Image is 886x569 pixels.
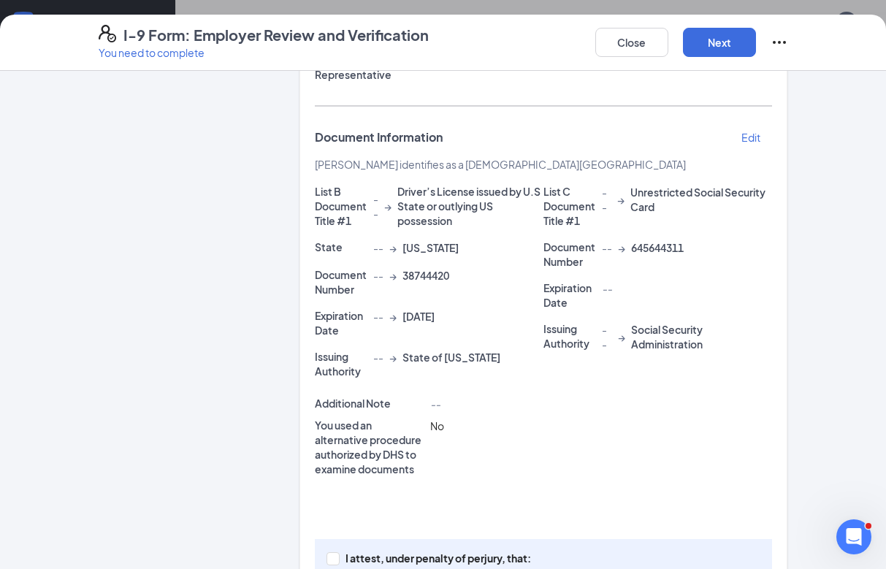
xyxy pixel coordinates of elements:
[373,309,383,324] span: --
[402,240,459,255] span: [US_STATE]
[315,158,686,171] span: [PERSON_NAME] identifies as a [DEMOGRAPHIC_DATA][GEOGRAPHIC_DATA]
[345,551,755,565] p: I attest, under penalty of perjury, that:
[402,268,449,283] span: 38744420
[99,25,116,42] svg: FormI9EVerifyIcon
[397,184,543,228] span: Driver’s License issued by U.S State or outlying US possession
[602,282,612,295] span: --
[402,309,435,324] span: [DATE]
[315,396,425,410] p: Additional Note
[630,185,773,214] span: Unrestricted Social Security Card
[430,419,444,432] span: No
[618,329,625,344] span: →
[389,350,397,364] span: →
[384,199,392,213] span: →
[389,240,397,255] span: →
[543,321,596,351] p: Issuing Authority
[631,322,772,351] span: Social Security Administration
[123,25,429,45] h4: I-9 Form: Employer Review and Verification
[315,349,367,378] p: Issuing Authority
[389,268,397,283] span: →
[315,240,367,254] p: State
[618,240,625,255] span: →
[543,184,596,228] p: List C Document Title #1
[602,322,612,351] span: --
[373,268,383,283] span: --
[631,240,684,255] span: 645644311
[836,519,871,554] iframe: Intercom live chat
[602,240,612,255] span: --
[315,418,425,476] p: You used an alternative procedure authorized by DHS to examine documents
[373,350,383,364] span: --
[617,192,625,207] span: →
[373,191,378,221] span: --
[543,240,596,269] p: Document Number
[99,45,429,60] p: You need to complete
[430,397,440,410] span: --
[402,350,500,364] span: State of [US_STATE]
[595,28,668,57] button: Close
[315,308,367,337] p: Expiration Date
[389,309,397,324] span: →
[315,184,367,228] p: List B Document Title #1
[373,240,383,255] span: --
[315,130,443,145] span: Document Information
[771,34,788,51] svg: Ellipses
[602,185,611,214] span: --
[741,130,760,145] p: Edit
[543,280,596,310] p: Expiration Date
[315,267,367,297] p: Document Number
[683,28,756,57] button: Next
